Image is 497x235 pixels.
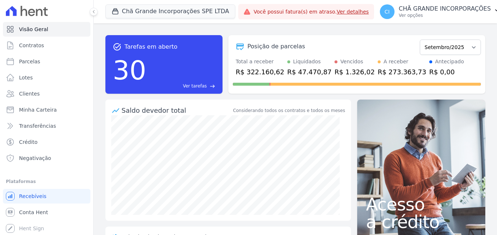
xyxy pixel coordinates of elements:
div: Posição de parcelas [247,42,305,51]
div: R$ 47.470,87 [287,67,332,77]
p: Ver opções [399,12,491,18]
a: Visão Geral [3,22,90,37]
span: Crédito [19,138,38,146]
a: Negativação [3,151,90,165]
span: Visão Geral [19,26,48,33]
div: R$ 322.160,62 [236,67,284,77]
span: Parcelas [19,58,40,65]
span: Você possui fatura(s) em atraso. [254,8,369,16]
span: a crédito [366,213,477,231]
span: Contratos [19,42,44,49]
span: task_alt [113,42,122,51]
div: 30 [113,51,146,89]
span: Tarefas em aberto [124,42,177,51]
a: Contratos [3,38,90,53]
span: Conta Hent [19,209,48,216]
div: Saldo devedor total [122,105,232,115]
div: Plataformas [6,177,87,186]
span: CI [385,9,390,14]
a: Ver detalhes [337,9,369,15]
span: Negativação [19,154,51,162]
div: R$ 1.326,02 [335,67,375,77]
button: Chã Grande Incorporações SPE LTDA [105,4,235,18]
span: east [210,83,215,89]
a: Lotes [3,70,90,85]
div: R$ 0,00 [429,67,464,77]
a: Minha Carteira [3,102,90,117]
div: A receber [384,58,408,66]
a: Conta Hent [3,205,90,220]
a: Recebíveis [3,189,90,204]
div: R$ 273.363,73 [378,67,426,77]
span: Clientes [19,90,40,97]
a: Parcelas [3,54,90,69]
span: Ver tarefas [183,83,207,89]
a: Transferências [3,119,90,133]
span: Recebíveis [19,193,46,200]
a: Clientes [3,86,90,101]
span: Minha Carteira [19,106,57,113]
div: Considerando todos os contratos e todos os meses [233,107,345,114]
span: Transferências [19,122,56,130]
a: Crédito [3,135,90,149]
div: Liquidados [293,58,321,66]
span: Acesso [366,195,477,213]
div: Total a receber [236,58,284,66]
a: Ver tarefas east [149,83,215,89]
p: CHÃ GRANDE INCORPORAÇÕES [399,5,491,12]
span: Lotes [19,74,33,81]
div: Antecipado [435,58,464,66]
div: Vencidos [340,58,363,66]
